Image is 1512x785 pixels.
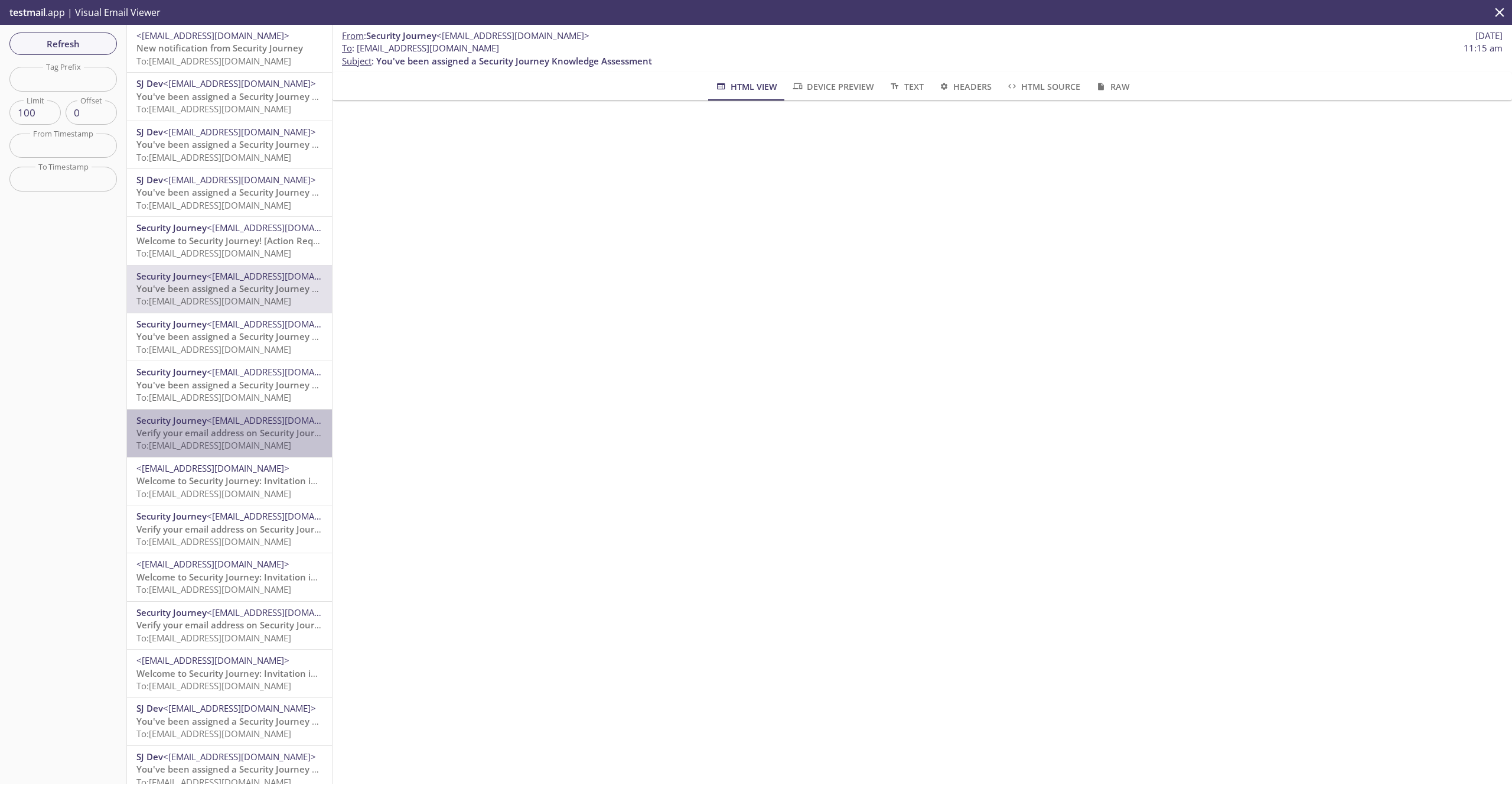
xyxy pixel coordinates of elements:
[136,414,207,426] span: Security Journey
[342,30,589,42] span: :
[207,606,360,618] span: <[EMAIL_ADDRESS][DOMAIN_NAME]>
[136,222,207,233] span: Security Journey
[342,42,1503,67] p: :
[136,330,412,342] span: You've been assigned a Security Journey Knowledge Assessment
[436,30,589,41] span: <[EMAIL_ADDRESS][DOMAIN_NAME]>
[136,728,291,739] span: To: [EMAIL_ADDRESS][DOMAIN_NAME]
[791,79,874,94] span: Device Preview
[136,103,291,115] span: To: [EMAIL_ADDRESS][DOMAIN_NAME]
[136,391,291,403] span: To: [EMAIL_ADDRESS][DOMAIN_NAME]
[136,186,412,198] span: You've been assigned a Security Journey Knowledge Assessment
[9,6,45,19] span: testmail
[136,270,207,282] span: Security Journey
[136,715,412,727] span: You've been assigned a Security Journey Knowledge Assessment
[136,366,207,378] span: Security Journey
[163,174,316,186] span: <[EMAIL_ADDRESS][DOMAIN_NAME]>
[136,475,359,486] span: Welcome to Security Journey: Invitation instructions
[207,510,360,522] span: <[EMAIL_ADDRESS][DOMAIN_NAME]>
[207,270,360,282] span: <[EMAIL_ADDRESS][DOMAIN_NAME]>
[366,30,436,41] span: Security Journey
[136,558,289,570] span: <[EMAIL_ADDRESS][DOMAIN_NAME]>
[136,295,291,307] span: To: [EMAIL_ADDRESS][DOMAIN_NAME]
[136,199,291,211] span: To: [EMAIL_ADDRESS][DOMAIN_NAME]
[136,283,412,294] span: You've been assigned a Security Journey Knowledge Assessment
[163,126,316,138] span: <[EMAIL_ADDRESS][DOMAIN_NAME]>
[127,25,332,72] div: <[EMAIL_ADDRESS][DOMAIN_NAME]>New notification from Security JourneyTo:[EMAIL_ADDRESS][DOMAIN_NAME]
[136,462,289,474] span: <[EMAIL_ADDRESS][DOMAIN_NAME]>
[207,318,360,330] span: <[EMAIL_ADDRESS][DOMAIN_NAME]>
[136,667,359,679] span: Welcome to Security Journey: Invitation instructions
[136,138,412,150] span: You've been assigned a Security Journey Knowledge Assessment
[127,169,332,216] div: SJ Dev<[EMAIL_ADDRESS][DOMAIN_NAME]>You've been assigned a Security Journey Knowledge AssessmentT...
[715,79,777,94] span: HTML View
[136,174,163,186] span: SJ Dev
[127,121,332,168] div: SJ Dev<[EMAIL_ADDRESS][DOMAIN_NAME]>You've been assigned a Security Journey Knowledge AssessmentT...
[207,366,360,378] span: <[EMAIL_ADDRESS][DOMAIN_NAME]>
[1094,79,1129,94] span: Raw
[888,79,923,94] span: Text
[9,33,117,55] button: Refresh
[136,680,291,692] span: To: [EMAIL_ADDRESS][DOMAIN_NAME]
[1006,79,1080,94] span: HTML Source
[127,602,332,649] div: Security Journey<[EMAIL_ADDRESS][DOMAIN_NAME]>Verify your email address on Security JourneyTo:[EM...
[136,55,291,67] span: To: [EMAIL_ADDRESS][DOMAIN_NAME]
[136,151,291,163] span: To: [EMAIL_ADDRESS][DOMAIN_NAME]
[136,510,207,522] span: Security Journey
[136,523,330,535] span: Verify your email address on Security Journey
[136,702,163,714] span: SJ Dev
[136,42,303,54] span: New notification from Security Journey
[136,654,289,666] span: <[EMAIL_ADDRESS][DOMAIN_NAME]>
[136,247,291,259] span: To: [EMAIL_ADDRESS][DOMAIN_NAME]
[127,73,332,120] div: SJ Dev<[EMAIL_ADDRESS][DOMAIN_NAME]>You've been assigned a Security Journey Knowledge AssessmentT...
[19,36,107,51] span: Refresh
[136,751,163,763] span: SJ Dev
[136,77,163,89] span: SJ Dev
[136,439,291,451] span: To: [EMAIL_ADDRESS][DOMAIN_NAME]
[127,553,332,601] div: <[EMAIL_ADDRESS][DOMAIN_NAME]>Welcome to Security Journey: Invitation instructionsTo:[EMAIL_ADDRE...
[127,650,332,697] div: <[EMAIL_ADDRESS][DOMAIN_NAME]>Welcome to Security Journey: Invitation instructionsTo:[EMAIL_ADDRE...
[127,361,332,408] div: Security Journey<[EMAIL_ADDRESS][DOMAIN_NAME]>You've been assigned a Security Journey Knowledge A...
[127,217,332,264] div: Security Journey<[EMAIL_ADDRESS][DOMAIN_NAME]>Welcome to Security Journey! [Action Required]To:[E...
[136,583,291,595] span: To: [EMAIL_ADDRESS][DOMAIN_NAME]
[127,265,332,313] div: Security Journey<[EMAIL_ADDRESS][DOMAIN_NAME]>You've been assigned a Security Journey Knowledge A...
[938,79,992,94] span: Headers
[127,505,332,553] div: Security Journey<[EMAIL_ADDRESS][DOMAIN_NAME]>Verify your email address on Security JourneyTo:[EM...
[342,42,352,54] span: To
[136,536,291,547] span: To: [EMAIL_ADDRESS][DOMAIN_NAME]
[136,619,330,631] span: Verify your email address on Security Journey
[136,763,412,775] span: You've been assigned a Security Journey Knowledge Assessment
[127,313,332,361] div: Security Journey<[EMAIL_ADDRESS][DOMAIN_NAME]>You've been assigned a Security Journey Knowledge A...
[127,458,332,505] div: <[EMAIL_ADDRESS][DOMAIN_NAME]>Welcome to Security Journey: Invitation instructionsTo:[EMAIL_ADDRE...
[136,632,291,644] span: To: [EMAIL_ADDRESS][DOMAIN_NAME]
[207,414,360,426] span: <[EMAIL_ADDRESS][DOMAIN_NAME]>
[1475,30,1503,42] span: [DATE]
[127,410,332,457] div: Security Journey<[EMAIL_ADDRESS][DOMAIN_NAME]>Verify your email address on Security JourneyTo:[EM...
[342,42,499,54] span: : [EMAIL_ADDRESS][DOMAIN_NAME]
[136,30,289,41] span: <[EMAIL_ADDRESS][DOMAIN_NAME]>
[136,571,359,583] span: Welcome to Security Journey: Invitation instructions
[163,702,316,714] span: <[EMAIL_ADDRESS][DOMAIN_NAME]>
[136,318,207,330] span: Security Journey
[163,751,316,763] span: <[EMAIL_ADDRESS][DOMAIN_NAME]>
[1464,42,1503,54] span: 11:15 am
[136,343,291,355] span: To: [EMAIL_ADDRESS][DOMAIN_NAME]
[342,30,364,41] span: From
[136,379,412,391] span: You've been assigned a Security Journey Knowledge Assessment
[342,55,372,67] span: Subject
[207,222,360,233] span: <[EMAIL_ADDRESS][DOMAIN_NAME]>
[376,55,652,67] span: You've been assigned a Security Journey Knowledge Assessment
[136,90,412,102] span: You've been assigned a Security Journey Knowledge Assessment
[163,77,316,89] span: <[EMAIL_ADDRESS][DOMAIN_NAME]>
[136,488,291,499] span: To: [EMAIL_ADDRESS][DOMAIN_NAME]
[127,698,332,745] div: SJ Dev<[EMAIL_ADDRESS][DOMAIN_NAME]>You've been assigned a Security Journey Knowledge AssessmentT...
[136,606,207,618] span: Security Journey
[136,126,163,138] span: SJ Dev
[136,235,338,246] span: Welcome to Security Journey! [Action Required]
[136,427,330,439] span: Verify your email address on Security Journey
